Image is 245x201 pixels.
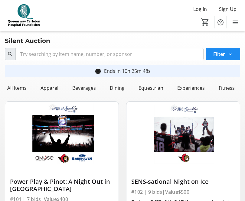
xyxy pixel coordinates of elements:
[214,4,241,14] button: Sign Up
[104,67,151,75] div: Ends in 10h 25m 48s
[70,82,98,94] div: Beverages
[214,16,227,28] button: Help
[107,82,127,94] div: Dining
[5,82,29,94] div: All Items
[126,102,240,165] img: SENS-sational Night on Ice
[131,188,235,196] div: #102 | 9 bids | Value $500
[131,178,235,185] div: SENS-sational Night on Ice
[136,82,166,94] div: Equestrian
[4,4,44,27] img: QCH Foundation's Logo
[15,48,204,60] input: Try searching by item name, number, or sponsor
[10,178,114,193] div: Power Play & Pinot: A Night Out in [GEOGRAPHIC_DATA]
[219,5,237,13] span: Sign Up
[175,82,207,94] div: Experiences
[193,5,207,13] span: Log In
[94,67,102,75] mat-icon: timer_outline
[206,48,240,60] button: Filter
[38,82,61,94] div: Apparel
[200,17,211,28] button: Cart
[1,36,54,46] div: Silent Auction
[213,50,225,58] span: Filter
[229,16,241,28] button: Menu
[188,4,212,14] button: Log In
[216,82,237,94] div: Fitness
[5,102,119,165] img: Power Play & Pinot: A Night Out in Ottawa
